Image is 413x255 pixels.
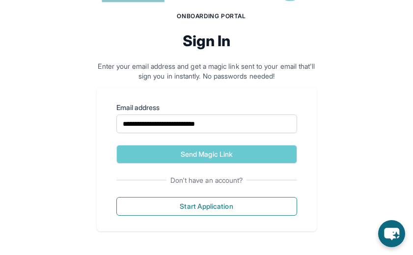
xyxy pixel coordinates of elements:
[166,175,247,185] span: Don't have an account?
[97,61,317,81] p: Enter your email address and get a magic link sent to your email that'll sign you in instantly. N...
[116,197,297,216] button: Start Application
[107,12,317,20] h1: Onboarding Portal
[378,220,405,247] button: chat-button
[116,103,297,113] label: Email address
[97,32,317,50] h2: Sign In
[116,145,297,164] button: Send Magic Link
